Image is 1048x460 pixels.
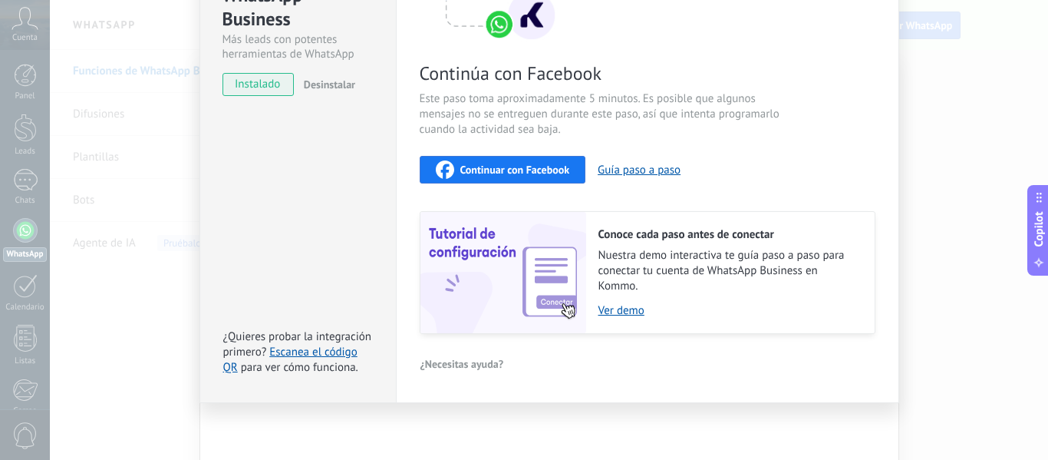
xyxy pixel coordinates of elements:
[598,248,859,294] span: Nuestra demo interactiva te guía paso a paso para conectar tu cuenta de WhatsApp Business en Kommo.
[223,73,293,96] span: instalado
[420,156,586,184] button: Continuar con Facebook
[223,345,358,375] a: Escanea el código QR
[298,73,355,96] button: Desinstalar
[222,32,374,61] div: Más leads con potentes herramientas de WhatsApp
[420,61,785,85] span: Continúa con Facebook
[223,329,372,359] span: ¿Quieres probar la integración primero?
[241,360,358,375] span: para ver cómo funciona.
[420,352,505,376] button: ¿Necesitas ayuda?
[460,164,570,175] span: Continuar con Facebook
[598,163,681,177] button: Guía paso a paso
[420,359,504,369] span: ¿Necesitas ayuda?
[1031,211,1046,247] span: Copilot
[598,227,859,242] h2: Conoce cada paso antes de conectar
[598,303,859,318] a: Ver demo
[420,91,785,137] span: Este paso toma aproximadamente 5 minutos. Es posible que algunos mensajes no se entreguen durante...
[304,78,355,91] span: Desinstalar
